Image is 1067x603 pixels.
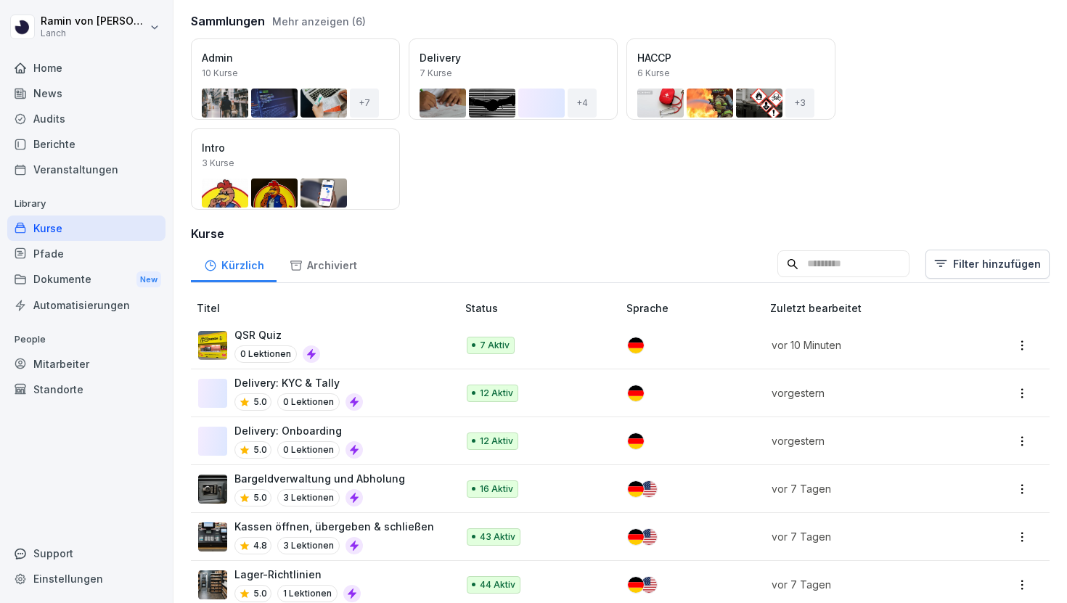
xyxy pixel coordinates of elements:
h3: Sammlungen [191,12,265,30]
a: Intro3 Kurse [191,128,400,210]
p: Sprache [626,300,764,316]
a: Berichte [7,131,165,157]
p: Titel [197,300,459,316]
a: Archiviert [277,245,369,282]
p: 0 Lektionen [277,393,340,411]
a: DokumenteNew [7,266,165,293]
a: Pfade [7,241,165,266]
p: Bargeldverwaltung und Abholung [234,471,405,486]
p: Status [465,300,621,316]
img: h81973bi7xjfk70fncdre0go.png [198,522,227,551]
a: Automatisierungen [7,292,165,318]
img: de.svg [628,481,644,497]
p: Library [7,192,165,216]
p: People [7,328,165,351]
div: + 3 [785,89,814,118]
button: Mehr anzeigen (6) [272,14,366,29]
p: 5.0 [253,491,267,504]
p: Lager-Richtlinien [234,567,361,582]
p: 12 Aktiv [480,435,513,448]
div: + 4 [568,89,597,118]
img: de.svg [628,529,644,545]
div: Dokumente [7,266,165,293]
div: Support [7,541,165,566]
p: 44 Aktiv [480,578,515,591]
a: Admin10 Kurse+7 [191,38,400,120]
p: vorgestern [772,385,960,401]
img: de.svg [628,385,644,401]
a: News [7,81,165,106]
p: Ramin von [PERSON_NAME] [41,15,147,28]
h3: Kurse [191,225,1050,242]
p: 6 Kurse [637,67,670,80]
p: Delivery: KYC & Tally [234,375,363,390]
p: 7 Kurse [420,67,452,80]
a: Delivery7 Kurse+4 [409,38,618,120]
img: us.svg [641,529,657,545]
a: Mitarbeiter [7,351,165,377]
p: 5.0 [253,443,267,456]
p: 43 Aktiv [480,530,515,543]
p: Intro [202,140,389,155]
p: Delivery: Onboarding [234,423,363,438]
a: HACCP6 Kurse+3 [626,38,835,120]
p: 3 Lektionen [277,489,340,506]
img: g9g0z14z6r0gwnvoxvhir8sm.png [198,570,227,599]
button: Filter hinzufügen [925,250,1050,279]
p: 5.0 [253,395,267,409]
p: vor 7 Tagen [772,481,960,496]
p: Delivery [420,50,607,65]
p: Admin [202,50,389,65]
a: Kurse [7,216,165,241]
img: de.svg [628,337,644,353]
p: vor 7 Tagen [772,529,960,544]
p: vor 7 Tagen [772,577,960,592]
a: Einstellungen [7,566,165,591]
p: 1 Lektionen [277,585,338,602]
img: us.svg [641,577,657,593]
p: Kassen öffnen, übergeben & schließen [234,519,434,534]
img: th9trzu144u9p3red8ow6id8.png [198,475,227,504]
p: Lanch [41,28,147,38]
p: 0 Lektionen [234,345,297,363]
img: de.svg [628,577,644,593]
p: 5.0 [253,587,267,600]
a: Standorte [7,377,165,402]
a: Kürzlich [191,245,277,282]
p: HACCP [637,50,825,65]
div: + 7 [350,89,379,118]
p: vor 10 Minuten [772,337,960,353]
img: de.svg [628,433,644,449]
p: 4.8 [253,539,267,552]
img: us.svg [641,481,657,497]
p: 12 Aktiv [480,387,513,400]
div: New [136,271,161,288]
p: 0 Lektionen [277,441,340,459]
a: Audits [7,106,165,131]
img: obnkpd775i6k16aorbdxlnn7.png [198,331,227,360]
p: Zuletzt bearbeitet [770,300,978,316]
p: 10 Kurse [202,67,238,80]
p: 7 Aktiv [480,339,510,352]
a: Home [7,55,165,81]
a: Veranstaltungen [7,157,165,182]
p: 16 Aktiv [480,483,513,496]
p: vorgestern [772,433,960,448]
p: 3 Lektionen [277,537,340,554]
p: QSR Quiz [234,327,320,342]
p: 3 Kurse [202,157,234,170]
